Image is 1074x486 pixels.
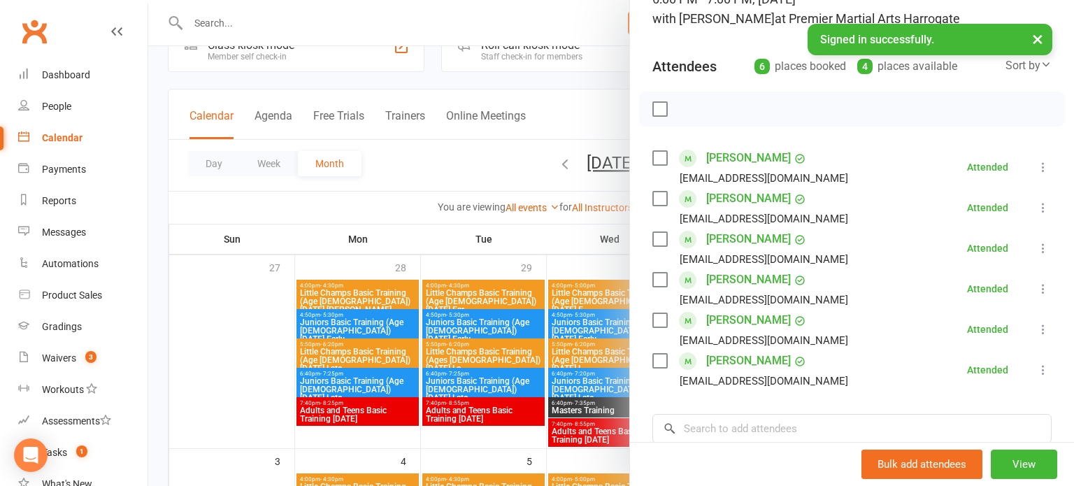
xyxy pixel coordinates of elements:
a: Reports [18,185,148,217]
div: Payments [42,164,86,175]
div: [EMAIL_ADDRESS][DOMAIN_NAME] [680,169,848,187]
a: Calendar [18,122,148,154]
div: places available [857,57,957,76]
div: 4 [857,59,873,74]
a: Dashboard [18,59,148,91]
div: Attendees [652,57,717,76]
a: Automations [18,248,148,280]
div: Open Intercom Messenger [14,438,48,472]
div: Attended [967,365,1008,375]
div: Assessments [42,415,111,427]
div: Gradings [42,321,82,332]
button: Bulk add attendees [861,450,982,479]
a: Waivers 3 [18,343,148,374]
input: Search to add attendees [652,414,1052,443]
div: Workouts [42,384,84,395]
a: [PERSON_NAME] [706,147,791,169]
a: Assessments [18,406,148,437]
a: [PERSON_NAME] [706,269,791,291]
div: Attended [967,324,1008,334]
div: Attended [967,162,1008,172]
div: Waivers [42,352,76,364]
div: [EMAIL_ADDRESS][DOMAIN_NAME] [680,331,848,350]
div: 6 [754,59,770,74]
a: [PERSON_NAME] [706,309,791,331]
div: Attended [967,243,1008,253]
div: Attended [967,284,1008,294]
div: People [42,101,71,112]
div: [EMAIL_ADDRESS][DOMAIN_NAME] [680,210,848,228]
a: Workouts [18,374,148,406]
a: [PERSON_NAME] [706,228,791,250]
a: [PERSON_NAME] [706,350,791,372]
div: Automations [42,258,99,269]
a: Clubworx [17,14,52,49]
a: Payments [18,154,148,185]
a: People [18,91,148,122]
div: [EMAIL_ADDRESS][DOMAIN_NAME] [680,291,848,309]
div: Attended [967,203,1008,213]
span: Signed in successfully. [820,33,934,46]
a: Messages [18,217,148,248]
span: with [PERSON_NAME] [652,11,775,26]
a: Tasks 1 [18,437,148,469]
div: [EMAIL_ADDRESS][DOMAIN_NAME] [680,250,848,269]
div: Sort by [1005,57,1052,75]
div: places booked [754,57,846,76]
button: View [991,450,1057,479]
a: Gradings [18,311,148,343]
a: Product Sales [18,280,148,311]
div: Reports [42,195,76,206]
div: Messages [42,227,86,238]
span: 3 [85,351,96,363]
div: Tasks [42,447,67,458]
div: Dashboard [42,69,90,80]
div: Calendar [42,132,83,143]
div: Product Sales [42,290,102,301]
div: [EMAIL_ADDRESS][DOMAIN_NAME] [680,372,848,390]
span: at Premier Martial Arts Harrogate [775,11,960,26]
span: 1 [76,445,87,457]
a: [PERSON_NAME] [706,187,791,210]
button: × [1025,24,1050,54]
